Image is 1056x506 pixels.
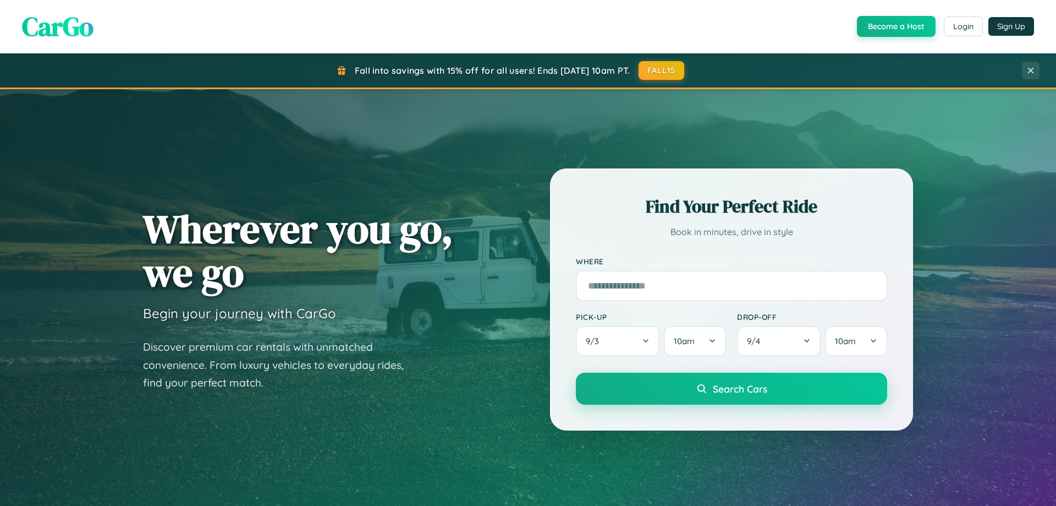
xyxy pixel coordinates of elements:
[576,312,726,322] label: Pick-up
[835,336,856,346] span: 10am
[576,224,887,240] p: Book in minutes, drive in style
[944,17,983,36] button: Login
[664,326,726,356] button: 10am
[143,207,453,294] h1: Wherever you go, we go
[576,373,887,405] button: Search Cars
[737,326,821,356] button: 9/4
[713,383,767,395] span: Search Cars
[143,305,336,322] h3: Begin your journey with CarGo
[22,8,94,45] span: CarGo
[857,16,936,37] button: Become a Host
[586,336,604,346] span: 9 / 3
[143,338,418,392] p: Discover premium car rentals with unmatched convenience. From luxury vehicles to everyday rides, ...
[674,336,695,346] span: 10am
[988,17,1034,36] button: Sign Up
[576,257,887,266] label: Where
[737,312,887,322] label: Drop-off
[355,65,630,76] span: Fall into savings with 15% off for all users! Ends [DATE] 10am PT.
[576,326,659,356] button: 9/3
[576,194,887,219] h2: Find Your Perfect Ride
[639,61,685,80] button: FALL15
[825,326,887,356] button: 10am
[747,336,766,346] span: 9 / 4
